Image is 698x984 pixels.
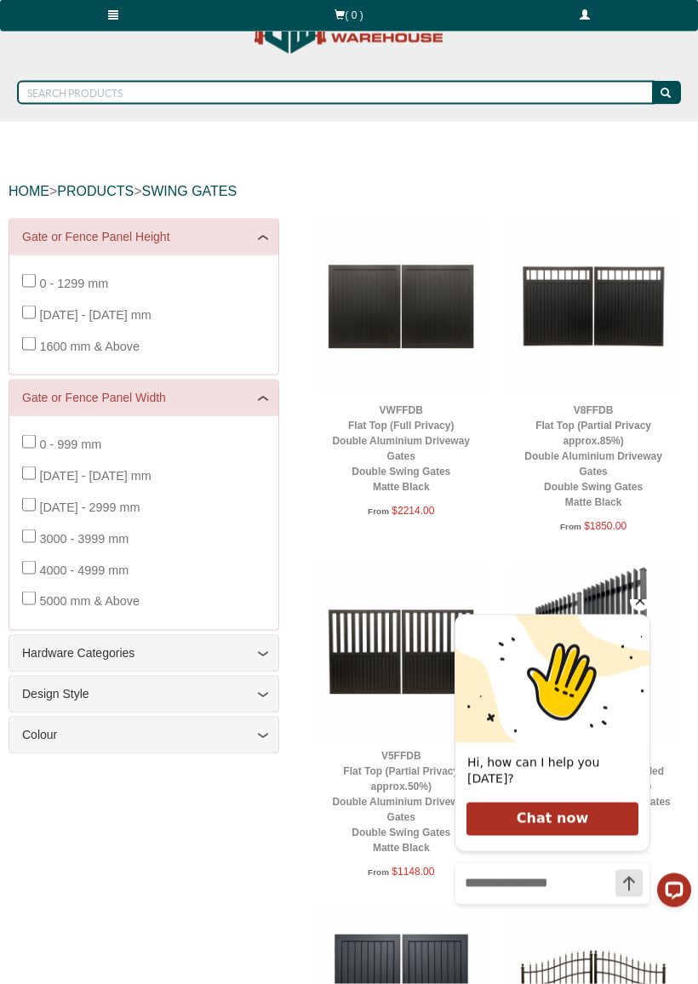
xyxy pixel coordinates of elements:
[22,389,266,407] a: Gate or Fence Panel Width
[22,228,266,246] a: Gate or Fence Panel Height
[560,522,581,531] span: From
[22,644,266,662] a: Hardware Categories
[14,264,209,305] input: Write a message…
[39,594,140,608] span: 5000 mm & Above
[524,404,662,508] a: V8FFDBFlat Top (Partial Privacy approx.85%)Double Aluminium Driveway GatesDouble Swing GatesMatte...
[584,520,626,532] span: $1850.00
[216,274,250,308] button: Open LiveChat chat widget
[39,438,101,451] span: 0 - 999 mm
[39,564,129,577] span: 4000 - 4999 mm
[313,219,489,394] img: VWFFDB - Flat Top (Full Privacy) - Double Aluminium Driveway Gates - Double Swing Gates - Matte B...
[368,506,389,516] span: From
[9,164,689,219] div: > >
[313,564,489,740] img: V5FFDB - Flat Top (Partial Privacy approx.50%) - Double Aluminium Driveway Gates - Double Swing G...
[39,501,140,514] span: [DATE] - 2999 mm
[39,277,108,290] span: 0 - 1299 mm
[174,271,202,298] button: Send a message
[392,866,434,878] span: $1148.00
[368,867,389,877] span: From
[9,184,49,198] a: HOME
[26,203,197,237] button: Chat now
[39,308,151,322] span: [DATE] - [DATE] mm
[39,469,151,483] span: [DATE] - [DATE] mm
[39,532,129,546] span: 3000 - 3999 mm
[392,505,434,517] span: $2214.00
[506,219,681,394] img: V8FFDB - Flat Top (Partial Privacy approx.85%) - Double Aluminium Driveway Gates - Double Swing G...
[441,599,698,941] iframe: LiveChat chat widget
[141,184,237,198] a: Swing gates
[57,184,134,198] a: PRODUCTS
[506,564,681,740] img: VBFFDB - Ready to Install Fully Welded 65x16mm Vertical Blade - Aluminium Double Swing Gates - Ma...
[39,340,140,353] span: 1600 mm & Above
[22,726,266,744] a: Colour
[332,750,470,854] a: V5FFDBFlat Top (Partial Privacy approx.50%)Double Aluminium Driveway GatesDouble Swing GatesMatte...
[26,156,197,188] h2: Hi, how can I help you [DATE]?
[14,16,209,144] img: waving hand
[17,81,655,105] input: SEARCH PRODUCTS
[22,685,266,703] a: Design Style
[332,404,470,493] a: VWFFDBFlat Top (Full Privacy)Double Aluminium Driveway GatesDouble Swing GatesMatte Black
